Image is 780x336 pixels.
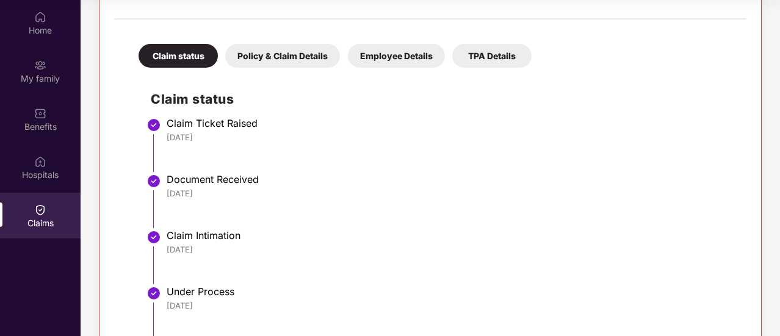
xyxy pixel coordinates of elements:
img: svg+xml;base64,PHN2ZyB3aWR0aD0iMjAiIGhlaWdodD0iMjAiIHZpZXdCb3g9IjAgMCAyMCAyMCIgZmlsbD0ibm9uZSIgeG... [34,59,46,71]
div: [DATE] [167,188,734,199]
div: Employee Details [348,44,445,68]
div: Under Process [167,285,734,298]
div: Claim status [139,44,218,68]
div: [DATE] [167,244,734,255]
img: svg+xml;base64,PHN2ZyBpZD0iSG9zcGl0YWxzIiB4bWxucz0iaHR0cDovL3d3dy53My5vcmcvMjAwMC9zdmciIHdpZHRoPS... [34,155,46,168]
div: [DATE] [167,132,734,143]
h2: Claim status [151,89,734,109]
img: svg+xml;base64,PHN2ZyBpZD0iSG9tZSIgeG1sbnM9Imh0dHA6Ly93d3cudzMub3JnLzIwMDAvc3ZnIiB3aWR0aD0iMjAiIG... [34,11,46,23]
img: svg+xml;base64,PHN2ZyBpZD0iU3RlcC1Eb25lLTMyeDMyIiB4bWxucz0iaHR0cDovL3d3dy53My5vcmcvMjAwMC9zdmciIH... [146,230,161,245]
img: svg+xml;base64,PHN2ZyBpZD0iU3RlcC1Eb25lLTMyeDMyIiB4bWxucz0iaHR0cDovL3d3dy53My5vcmcvMjAwMC9zdmciIH... [146,286,161,301]
img: svg+xml;base64,PHN2ZyBpZD0iQmVuZWZpdHMiIHhtbG5zPSJodHRwOi8vd3d3LnczLm9yZy8yMDAwL3N2ZyIgd2lkdGg9Ij... [34,107,46,120]
img: svg+xml;base64,PHN2ZyBpZD0iU3RlcC1Eb25lLTMyeDMyIiB4bWxucz0iaHR0cDovL3d3dy53My5vcmcvMjAwMC9zdmciIH... [146,118,161,132]
div: Policy & Claim Details [225,44,340,68]
div: TPA Details [452,44,532,68]
div: Document Received [167,173,734,185]
div: Claim Ticket Raised [167,117,734,129]
div: Claim Intimation [167,229,734,241]
img: svg+xml;base64,PHN2ZyBpZD0iU3RlcC1Eb25lLTMyeDMyIiB4bWxucz0iaHR0cDovL3d3dy53My5vcmcvMjAwMC9zdmciIH... [146,174,161,188]
div: [DATE] [167,300,734,311]
img: svg+xml;base64,PHN2ZyBpZD0iQ2xhaW0iIHhtbG5zPSJodHRwOi8vd3d3LnczLm9yZy8yMDAwL3N2ZyIgd2lkdGg9IjIwIi... [34,204,46,216]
